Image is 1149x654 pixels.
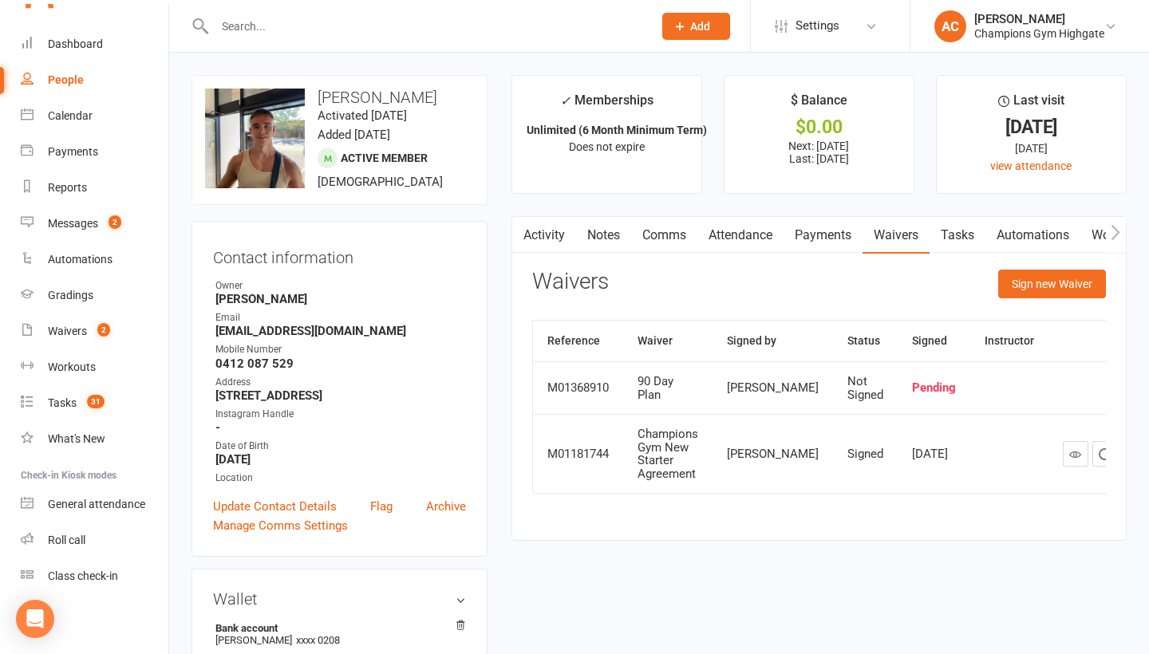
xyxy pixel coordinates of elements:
div: Address [215,375,466,390]
img: image1738916805.png [205,89,305,188]
a: Flag [370,497,393,516]
a: Reports [21,170,168,206]
div: Workouts [48,360,96,373]
strong: 0412 087 529 [215,357,466,371]
a: Attendance [697,217,784,254]
p: Next: [DATE] Last: [DATE] [739,140,899,165]
div: [PERSON_NAME] [727,381,819,395]
a: Notes [576,217,631,254]
a: Archive [426,497,466,516]
div: [DATE] [912,447,956,461]
input: Search... [210,15,642,37]
div: Not Signed [847,375,883,401]
span: Active member [341,152,428,164]
th: Status [833,321,898,361]
button: Add [662,13,730,40]
strong: [PERSON_NAME] [215,292,466,306]
span: Add [690,20,710,33]
a: What's New [21,421,168,457]
a: Activity [512,217,576,254]
strong: [STREET_ADDRESS] [215,388,466,403]
span: 2 [109,215,121,229]
a: People [21,62,168,98]
div: Date of Birth [215,439,466,454]
div: Gradings [48,289,93,301]
a: Roll call [21,522,168,558]
div: Champions Gym New Starter Agreement [638,427,698,480]
div: AC [934,10,966,42]
h3: Wallet [213,590,466,608]
div: Champions Gym Highgate [974,26,1104,41]
a: General attendance kiosk mode [21,487,168,522]
a: Workouts [21,349,168,385]
a: Tasks [930,217,985,254]
th: Signed by [713,321,833,361]
a: Update Contact Details [213,497,337,516]
div: People [48,73,84,86]
a: Tasks 31 [21,385,168,421]
a: Automations [21,242,168,278]
div: Location [215,471,466,486]
span: [DEMOGRAPHIC_DATA] [318,175,443,189]
div: What's New [48,432,105,445]
span: Settings [796,8,839,44]
a: Waivers [863,217,930,254]
div: [DATE] [951,140,1111,157]
div: [PERSON_NAME] [974,12,1104,26]
span: 31 [87,395,105,408]
strong: - [215,420,466,435]
th: Reference [533,321,623,361]
time: Activated [DATE] [318,108,407,123]
div: Reports [48,181,87,194]
a: Manage Comms Settings [213,516,348,535]
div: Tasks [48,396,77,409]
div: $0.00 [739,119,899,136]
div: Open Intercom Messenger [16,600,54,638]
span: xxxx 0208 [296,634,340,646]
a: view attendance [990,160,1072,172]
div: 90 Day Plan [638,375,698,401]
th: Instructor [970,321,1048,361]
h3: [PERSON_NAME] [205,89,474,106]
button: Sign new Waiver [998,270,1106,298]
div: [DATE] [951,119,1111,136]
div: M01181744 [547,447,609,461]
strong: [DATE] [215,452,466,467]
div: Memberships [560,90,653,120]
div: M01368910 [547,381,609,395]
a: Class kiosk mode [21,558,168,594]
a: Payments [21,134,168,170]
a: Gradings [21,278,168,313]
div: [PERSON_NAME] [727,447,819,461]
strong: Unlimited (6 Month Minimum Term) [527,124,707,136]
div: Pending [912,381,956,395]
time: Added [DATE] [318,128,390,142]
h3: Waivers [532,270,609,294]
a: Messages 2 [21,206,168,242]
i: ✓ [560,93,571,108]
div: Last visit [998,90,1064,119]
li: [PERSON_NAME] [213,620,466,648]
div: Waivers [48,325,87,337]
strong: Bank account [215,622,458,634]
div: Instagram Handle [215,407,466,422]
span: Does not expire [569,140,645,153]
div: Messages [48,217,98,230]
div: Owner [215,278,466,294]
div: Email [215,310,466,325]
a: Calendar [21,98,168,134]
th: Signed [898,321,970,361]
h3: Contact information [213,242,466,266]
th: Waiver [623,321,713,361]
div: Dashboard [48,37,103,50]
span: 2 [97,323,110,337]
a: Automations [985,217,1080,254]
strong: [EMAIL_ADDRESS][DOMAIN_NAME] [215,324,466,338]
div: Mobile Number [215,342,466,357]
div: Calendar [48,109,93,122]
div: Automations [48,253,113,266]
a: Comms [631,217,697,254]
a: Dashboard [21,26,168,62]
div: Payments [48,145,98,158]
div: Roll call [48,534,85,546]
